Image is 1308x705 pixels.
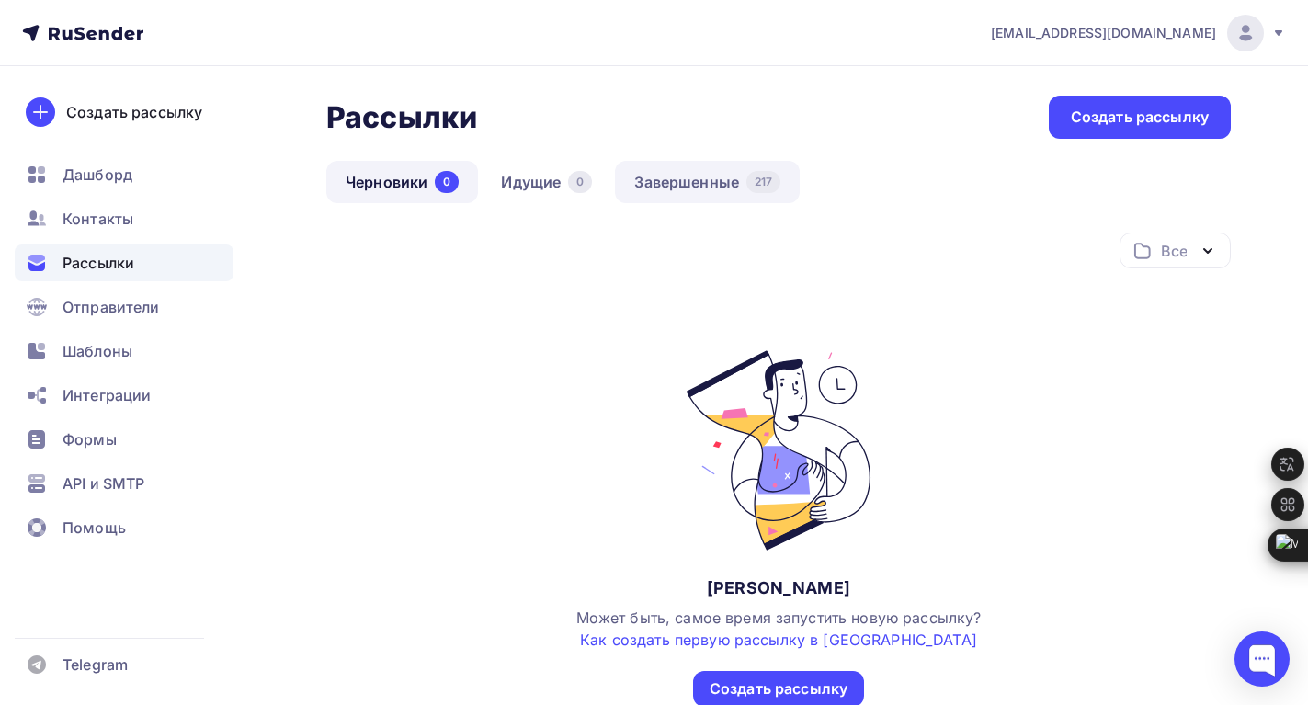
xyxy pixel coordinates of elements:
a: Дашборд [15,156,233,193]
a: Формы [15,421,233,458]
span: Telegram [63,654,128,676]
a: Черновики0 [326,161,478,203]
a: Идущие0 [482,161,611,203]
a: Рассылки [15,244,233,281]
span: Отправители [63,296,160,318]
span: Шаблоны [63,340,132,362]
a: Завершенные217 [615,161,800,203]
span: API и SMTP [63,472,144,495]
a: Как создать первую рассылку в [GEOGRAPHIC_DATA] [580,631,977,649]
div: 0 [435,171,459,193]
a: Шаблоны [15,333,233,370]
span: Помощь [63,517,126,539]
div: Создать рассылку [710,678,847,699]
div: Создать рассылку [1071,107,1209,128]
div: [PERSON_NAME] [707,577,850,599]
button: Все [1120,233,1231,268]
a: Контакты [15,200,233,237]
span: Рассылки [63,252,134,274]
span: Интеграции [63,384,151,406]
div: 217 [746,171,780,193]
div: 0 [568,171,592,193]
div: Создать рассылку [66,101,202,123]
span: Может быть, самое время запустить новую рассылку? [576,608,982,649]
a: [EMAIL_ADDRESS][DOMAIN_NAME] [991,15,1286,51]
a: Отправители [15,289,233,325]
h2: Рассылки [326,99,477,136]
span: Дашборд [63,164,132,186]
span: Формы [63,428,117,450]
div: Все [1161,240,1187,262]
span: [EMAIL_ADDRESS][DOMAIN_NAME] [991,24,1216,42]
span: Контакты [63,208,133,230]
